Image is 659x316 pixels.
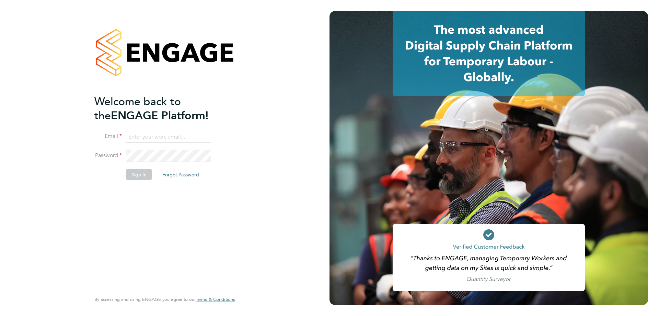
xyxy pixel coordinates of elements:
label: Password [94,152,122,159]
a: Terms & Conditions [196,297,235,302]
input: Enter your work email... [126,131,211,143]
span: By accessing and using ENGAGE you agree to our [94,296,235,302]
span: Welcome back to the [94,95,181,122]
button: Forgot Password [157,169,205,180]
label: Email [94,133,122,140]
button: Sign In [126,169,152,180]
h2: ENGAGE Platform! [94,94,228,122]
